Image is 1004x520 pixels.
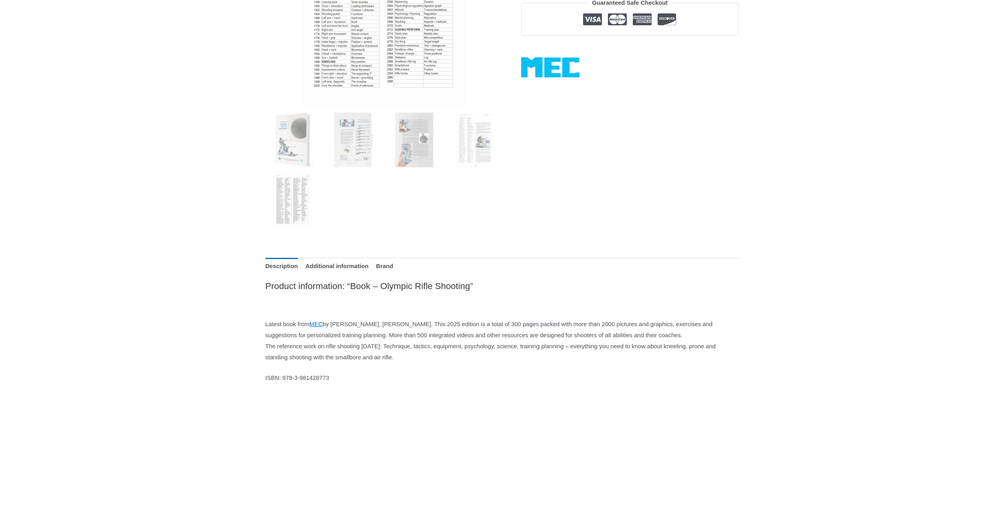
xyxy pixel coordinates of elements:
[265,258,298,275] a: Description
[265,319,739,362] p: Latest book from by [PERSON_NAME], [PERSON_NAME]. This 2025 edition is a total of 300 pages packe...
[447,113,502,167] img: Book - Olympic Rifle Shooting - Image 4
[265,113,320,167] img: Book - Olympic Rifle Shooting
[265,280,739,292] h2: Product information: “Book – Olympic Rifle Shooting”
[376,258,393,275] a: Brand
[387,113,441,167] img: Book - Olympic Rifle Shooting - Image 3
[265,372,739,383] p: ISBN: 978-3-981428773
[265,173,320,228] img: Book - Olympic Rifle Shooting - Image 5
[309,321,322,327] a: MEC
[326,113,381,167] img: Book - Olympic Rifle Shooting - Image 2
[305,258,368,275] a: Additional information
[521,52,739,131] iframe: Customer reviews powered by Trustpilot
[521,42,739,51] iframe: Customer reviews powered by Trustpilot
